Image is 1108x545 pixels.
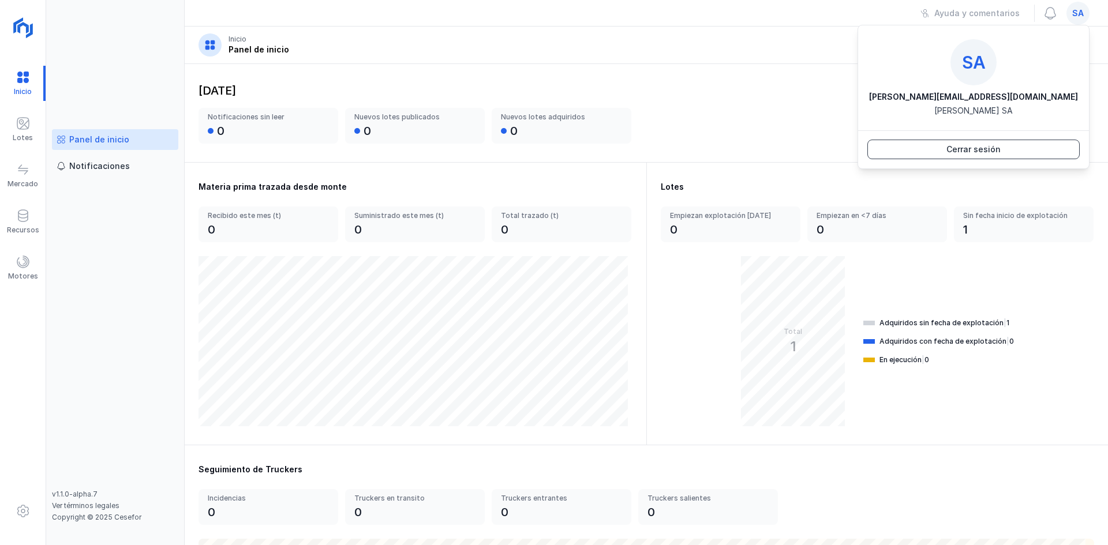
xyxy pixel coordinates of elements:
[364,123,371,139] div: 0
[1072,7,1084,19] span: sa
[661,181,1094,193] div: Lotes
[199,108,338,144] a: Notificaciones sin leer0
[869,91,1078,103] div: [PERSON_NAME][EMAIL_ADDRESS][DOMAIN_NAME]
[208,504,215,520] div: 0
[13,133,33,142] div: Lotes
[867,140,1080,159] button: Cerrar sesión
[501,221,508,238] div: 0
[208,221,215,238] div: 0
[647,504,655,520] div: 0
[199,464,1094,475] div: Seguimiento de Truckers
[199,181,632,193] div: Materia prima trazada desde monte
[661,206,800,242] a: Empiezan explotación [DATE]0
[647,494,756,503] div: Truckers salientes
[638,489,778,525] a: Truckers salientes0
[52,501,119,510] a: Ver términos legales
[229,35,246,44] div: Inicio
[208,494,316,503] div: Incidencias
[670,211,778,220] div: Empiezan explotación [DATE]
[922,355,924,364] span: |
[199,489,338,525] a: Incidencias0
[1006,337,1009,345] span: |
[52,490,178,499] div: v1.1.0-alpha.7
[879,337,1014,346] div: Adquiridos con fecha de explotación 0
[807,206,947,242] a: Empiezan en <7 días0
[946,144,1001,155] div: Cerrar sesión
[69,160,130,172] div: Notificaciones
[492,489,631,525] a: Truckers entrantes0
[501,494,609,503] div: Truckers entrantes
[934,105,1013,116] div: [PERSON_NAME] SA
[52,513,178,522] div: Copyright © 2025 Cesefor
[69,134,129,145] div: Panel de inicio
[208,112,316,122] div: Notificaciones sin leer
[492,108,631,144] a: Nuevos lotes adquiridos0
[817,221,824,238] div: 0
[8,272,38,281] div: Motores
[963,221,968,238] div: 1
[913,3,1027,23] button: Ayuda y comentarios
[963,211,1072,220] div: Sin fecha inicio de explotación
[354,504,362,520] div: 0
[501,211,622,220] div: Total trazado (t)
[208,211,329,220] div: Recibido este mes (t)
[345,489,485,525] a: Truckers en transito0
[879,355,929,364] div: En ejecución 0
[199,82,1094,94] div: [DATE]
[879,318,1009,328] div: Adquiridos sin fecha de explotación 1
[8,179,38,189] div: Mercado
[962,52,986,73] span: sa
[52,156,178,176] a: Notificaciones
[217,123,224,139] div: 0
[345,108,485,144] a: Nuevos lotes publicados0
[501,112,609,122] div: Nuevos lotes adquiridos
[817,211,925,220] div: Empiezan en <7 días
[354,494,463,503] div: Truckers en transito
[7,225,39,235] div: Recursos
[510,123,518,139] div: 0
[934,7,1020,19] div: Ayuda y comentarios
[229,44,289,55] div: Panel de inicio
[670,221,677,238] div: 0
[1004,318,1006,327] span: |
[52,129,178,150] a: Panel de inicio
[354,211,476,220] div: Suministrado este mes (t)
[501,504,508,520] div: 0
[954,206,1094,242] a: Sin fecha inicio de explotación1
[354,112,463,122] div: Nuevos lotes publicados
[9,13,38,42] img: logoRight.svg
[354,221,362,238] div: 0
